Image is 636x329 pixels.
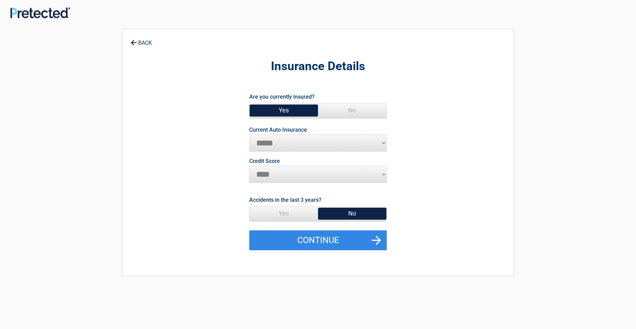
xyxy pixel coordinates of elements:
span: No [318,207,386,220]
span: No [318,103,386,117]
label: Accidents in the last 3 years? [249,195,321,205]
label: Are you currently insured? [249,92,315,101]
label: Current Auto Insurance [249,127,307,133]
label: Credit Score [249,158,280,164]
a: BACK [129,34,153,46]
img: Main Logo [10,7,70,18]
h2: Insurance Details [160,58,476,75]
button: Continue [249,230,387,250]
span: Yes [250,207,318,220]
span: Yes [250,103,318,117]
